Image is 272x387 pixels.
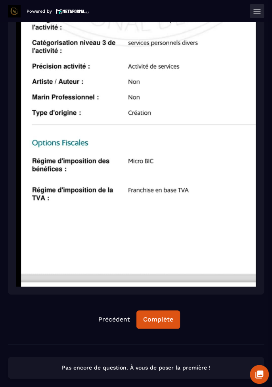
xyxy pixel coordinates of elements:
img: logo-branding [8,5,21,17]
button: Précédent [92,311,136,328]
p: Pas encore de question. À vous de poser la première ! [15,364,257,372]
p: Powered by [27,9,52,14]
button: Complète [136,310,180,329]
img: logo [56,8,89,15]
div: Complète [143,316,173,323]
